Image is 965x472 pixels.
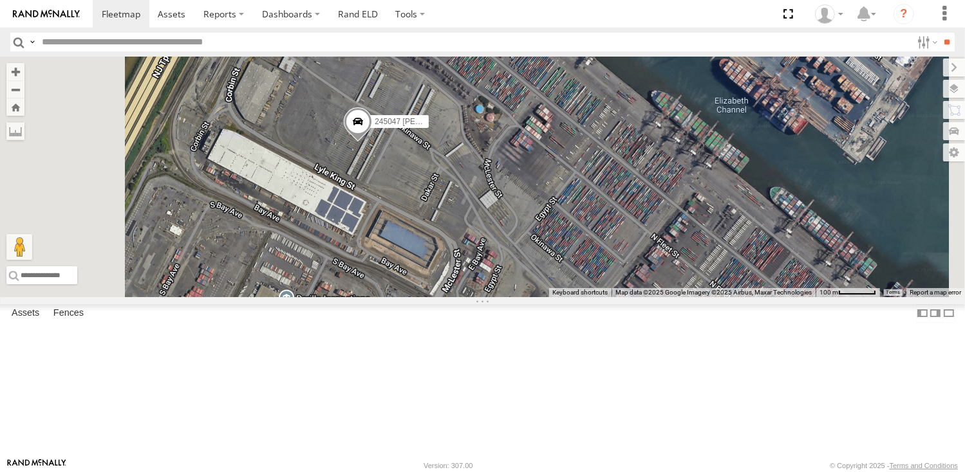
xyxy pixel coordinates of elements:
label: Measure [6,122,24,140]
span: 100 m [820,289,838,296]
button: Drag Pegman onto the map to open Street View [6,234,32,260]
i: ? [894,4,914,24]
button: Map Scale: 100 m per 55 pixels [816,288,880,297]
span: Map data ©2025 Google Imagery ©2025 Airbus, Maxar Technologies [615,289,812,296]
button: Zoom Home [6,98,24,116]
button: Zoom in [6,63,24,80]
div: Version: 307.00 [424,462,473,469]
label: Dock Summary Table to the Right [929,304,942,323]
div: © Copyright 2025 - [830,462,958,469]
a: Report a map error [910,289,961,296]
img: rand-logo.svg [13,10,80,19]
a: Visit our Website [7,459,66,472]
label: Hide Summary Table [942,304,955,323]
label: Search Filter Options [912,33,940,51]
button: Zoom out [6,80,24,98]
a: Terms (opens in new tab) [886,290,900,295]
a: Terms and Conditions [890,462,958,469]
button: Keyboard shortcuts [552,288,608,297]
label: Search Query [27,33,37,51]
label: Dock Summary Table to the Left [916,304,929,323]
label: Fences [47,304,90,322]
label: Assets [5,304,46,322]
label: Map Settings [943,143,965,161]
span: 245047 [PERSON_NAME] [375,118,466,127]
div: Dale Gerhard [810,5,848,24]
